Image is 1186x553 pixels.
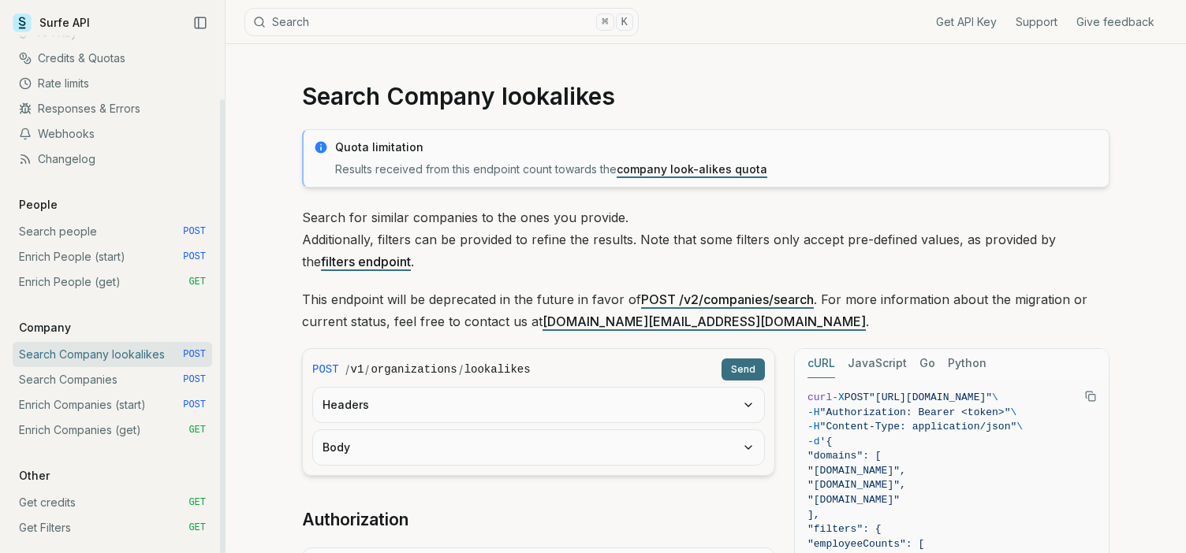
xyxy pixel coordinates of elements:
[1010,406,1016,418] span: \
[313,430,764,465] button: Body
[13,468,56,484] p: Other
[183,225,206,238] span: POST
[13,367,212,392] a: Search Companies POST
[188,521,206,534] span: GET
[13,269,212,295] a: Enrich People (get) GET
[596,13,614,31] kbd: ⌘
[464,362,531,377] code: lookalikes
[936,14,997,30] a: Get API Key
[13,244,212,269] a: Enrich People (start) POST
[807,523,882,535] span: "filters": {
[459,362,463,377] span: /
[1076,14,1154,30] a: Give feedback
[365,362,369,377] span: /
[919,349,935,378] button: Go
[820,436,833,447] span: '{
[807,406,820,418] span: -H
[807,509,820,521] span: ],
[313,388,764,422] button: Headers
[845,392,869,403] span: POST
[13,197,64,213] p: People
[807,392,832,403] span: curl
[183,251,206,263] span: POST
[302,206,1110,273] p: Search for similar companies to the ones you provide. Additionally, filters can be provided to re...
[807,479,906,491] span: "[DOMAIN_NAME]",
[335,139,1099,155] p: Quota limitation
[13,71,212,96] a: Rate limits
[722,358,765,380] button: Send
[188,11,212,35] button: Collapse Sidebar
[312,362,339,377] span: POST
[183,373,206,386] span: POST
[13,342,212,367] a: Search Company lookalikes POST
[183,348,206,361] span: POST
[948,349,986,378] button: Python
[13,11,90,35] a: Surfe API
[992,392,998,403] span: \
[13,490,212,515] a: Get credits GET
[302,82,1110,110] h1: Search Company lookalikes
[807,349,835,378] button: cURL
[543,314,866,329] a: [DOMAIN_NAME][EMAIL_ADDRESS][DOMAIN_NAME]
[848,349,907,378] button: JavaScript
[869,392,992,403] span: "[URL][DOMAIN_NAME]"
[13,96,212,121] a: Responses & Errors
[188,424,206,436] span: GET
[13,418,212,443] a: Enrich Companies (get) GET
[1016,421,1023,432] span: \
[616,13,633,31] kbd: K
[371,362,457,377] code: organizations
[807,538,924,550] span: "employeeCounts": [
[302,509,408,531] a: Authorization
[13,219,212,244] a: Search people POST
[820,421,1017,432] span: "Content-Type: application/json"
[807,450,882,462] span: "domains": [
[302,288,1110,332] p: This endpoint will be deprecated in the future in favor of . For more information about the migra...
[832,392,845,403] span: -X
[188,276,206,288] span: GET
[13,320,77,336] p: Company
[13,121,212,147] a: Webhooks
[1079,384,1102,408] button: Copy Text
[244,8,639,36] button: Search⌘K
[807,465,906,477] span: "[DOMAIN_NAME]",
[13,46,212,71] a: Credits & Quotas
[807,436,820,447] span: -d
[345,362,349,377] span: /
[13,392,212,418] a: Enrich Companies (start) POST
[335,161,1099,177] p: Results received from this endpoint count towards the
[820,406,1011,418] span: "Authorization: Bearer <token>"
[183,399,206,411] span: POST
[617,162,767,176] a: company look-alikes quota
[641,291,814,307] a: POST /v2/companies/search
[351,362,364,377] code: v1
[188,496,206,509] span: GET
[1016,14,1057,30] a: Support
[13,515,212,540] a: Get Filters GET
[807,494,900,506] span: "[DOMAIN_NAME]"
[13,147,212,172] a: Changelog
[807,421,820,432] span: -H
[321,254,411,269] a: filters endpoint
